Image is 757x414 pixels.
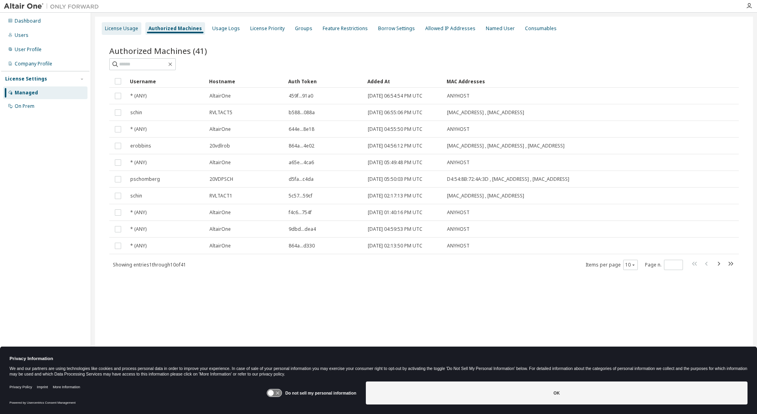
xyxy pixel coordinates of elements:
span: [DATE] 06:55:06 PM UTC [368,109,422,116]
div: License Settings [5,76,47,82]
span: [DATE] 02:17:13 PM UTC [368,193,422,199]
div: Named User [486,25,515,32]
span: AltairOne [209,93,231,99]
span: Authorized Machines (41) [109,45,207,56]
span: schin [130,109,142,116]
div: License Usage [105,25,138,32]
button: 10 [625,262,636,268]
span: RVLTACT1 [209,193,232,199]
span: pschomberg [130,176,160,182]
span: [DATE] 04:56:12 PM UTC [368,143,422,149]
span: 9dbd...dea4 [289,226,316,232]
div: User Profile [15,46,42,53]
span: [MAC_ADDRESS] , [MAC_ADDRESS] , [MAC_ADDRESS] [447,143,565,149]
span: d5fa...c4da [289,176,314,182]
img: Altair One [4,2,103,10]
div: Feature Restrictions [323,25,368,32]
span: f4c6...754f [289,209,312,216]
div: MAC Addresses [447,75,656,88]
span: ANYHOST [447,243,470,249]
span: AltairOne [209,159,231,166]
span: [MAC_ADDRESS] , [MAC_ADDRESS] [447,193,524,199]
span: RVLTACT5 [209,109,232,116]
div: License Priority [250,25,285,32]
span: 864a...4e02 [289,143,314,149]
span: [DATE] 04:55:50 PM UTC [368,126,422,132]
span: 459f...91a0 [289,93,313,99]
div: Allowed IP Addresses [425,25,476,32]
span: ANYHOST [447,126,470,132]
span: * (ANY) [130,243,146,249]
span: ANYHOST [447,159,470,166]
div: Groups [295,25,312,32]
span: Items per page [586,260,638,270]
span: AltairOne [209,226,231,232]
span: AltairOne [209,126,231,132]
span: erobbins [130,143,151,149]
span: 864a...d330 [289,243,315,249]
div: Managed [15,90,38,96]
div: Borrow Settings [378,25,415,32]
div: Company Profile [15,61,52,67]
div: Consumables [525,25,557,32]
span: a65e...4ca6 [289,159,314,166]
span: 644e...8e18 [289,126,314,132]
div: Added At [367,75,440,88]
span: ANYHOST [447,209,470,216]
span: ANYHOST [447,93,470,99]
div: Usage Logs [212,25,240,32]
div: On Prem [15,103,34,109]
span: [DATE] 05:50:03 PM UTC [368,176,422,182]
span: 20vdlrob [209,143,230,149]
span: AltairOne [209,209,231,216]
div: Users [15,32,29,38]
span: ANYHOST [447,226,470,232]
span: schin [130,193,142,199]
span: b588...088a [289,109,315,116]
span: AltairOne [209,243,231,249]
span: Showing entries 1 through 10 of 41 [113,261,186,268]
div: Hostname [209,75,282,88]
span: [DATE] 01:40:16 PM UTC [368,209,422,216]
span: 5c57...59cf [289,193,312,199]
span: D4:54:8B:72:4A:3D , [MAC_ADDRESS] , [MAC_ADDRESS] [447,176,569,182]
div: Username [130,75,203,88]
span: 20VDPSCH [209,176,233,182]
span: * (ANY) [130,209,146,216]
div: Auth Token [288,75,361,88]
span: * (ANY) [130,226,146,232]
div: Dashboard [15,18,41,24]
span: * (ANY) [130,159,146,166]
span: [DATE] 04:59:53 PM UTC [368,226,422,232]
span: [MAC_ADDRESS] , [MAC_ADDRESS] [447,109,524,116]
span: * (ANY) [130,93,146,99]
span: * (ANY) [130,126,146,132]
span: [DATE] 05:49:48 PM UTC [368,159,422,166]
span: [DATE] 02:13:50 PM UTC [368,243,422,249]
div: Authorized Machines [148,25,202,32]
span: Page n. [645,260,683,270]
span: [DATE] 06:54:54 PM UTC [368,93,422,99]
